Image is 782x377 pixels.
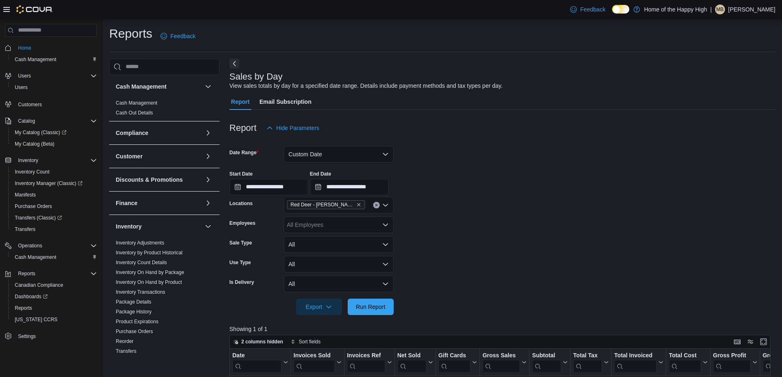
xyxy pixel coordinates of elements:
div: Inventory [109,238,220,359]
button: Cash Management [8,54,100,65]
span: Package History [116,308,151,315]
button: Manifests [8,189,100,201]
label: End Date [310,171,331,177]
h3: Finance [116,199,138,207]
span: Transfers [15,226,35,233]
span: Canadian Compliance [11,280,97,290]
a: Inventory Count Details [116,260,167,265]
button: Subtotal [532,352,568,373]
div: Gross Profit [713,352,751,373]
button: Custom Date [284,146,394,162]
a: Customers [15,100,45,110]
button: Finance [203,198,213,208]
span: Operations [15,241,97,251]
span: Feedback [170,32,195,40]
span: Inventory On Hand by Package [116,269,184,276]
button: Reports [8,302,100,314]
div: Total Tax [573,352,602,360]
span: Customers [18,101,42,108]
button: Keyboard shortcuts [732,337,742,347]
button: Operations [15,241,46,251]
span: Feedback [580,5,605,14]
span: Dashboards [11,292,97,302]
a: Feedback [567,1,608,18]
a: Feedback [157,28,199,44]
button: Remove Red Deer - Bower Place - Fire & Flower from selection in this group [356,202,361,207]
label: Employees [229,220,255,226]
span: Inventory On Hand by Product [116,279,182,286]
button: Net Sold [397,352,433,373]
span: Reports [15,269,97,279]
span: Users [15,71,97,81]
span: Cash Management [11,55,97,64]
div: Subtotal [532,352,561,373]
div: Total Cost [669,352,701,373]
button: Customer [116,152,202,160]
h1: Reports [109,25,152,42]
span: Red Deer - Bower Place - Fire & Flower [287,200,365,209]
a: Home [15,43,34,53]
button: Run Report [348,299,394,315]
button: Total Invoiced [614,352,663,373]
h3: Cash Management [116,82,167,91]
a: Cash Management [116,100,157,106]
span: Inventory Count [11,167,97,177]
a: Inventory Manager (Classic) [11,178,86,188]
span: Manifests [15,192,36,198]
a: Inventory On Hand by Product [116,279,182,285]
button: Total Cost [669,352,707,373]
button: Discounts & Promotions [116,176,202,184]
button: All [284,256,394,272]
a: My Catalog (Classic) [8,127,100,138]
button: Invoices Sold [294,352,342,373]
span: Hide Parameters [276,124,319,132]
button: All [284,276,394,292]
span: Reports [11,303,97,313]
div: Total Invoiced [614,352,657,360]
button: Gross Sales [482,352,527,373]
a: Transfers [11,224,39,234]
span: Settings [18,333,36,340]
div: Matthaeus Baalam [715,5,725,14]
button: Canadian Compliance [8,279,100,291]
span: Dashboards [15,293,48,300]
button: Total Tax [573,352,609,373]
p: Home of the Happy High [644,5,707,14]
button: Settings [2,330,100,342]
h3: Discounts & Promotions [116,176,183,184]
a: Dashboards [8,291,100,302]
span: Report [231,94,250,110]
div: Gift Cards [438,352,470,360]
span: Red Deer - [PERSON_NAME] Place - Fire & Flower [291,201,355,209]
button: Gift Cards [438,352,477,373]
input: Dark Mode [612,5,629,14]
span: Purchase Orders [11,201,97,211]
span: Sort fields [299,338,321,345]
a: Transfers (Classic) [11,213,65,223]
button: [US_STATE] CCRS [8,314,100,325]
p: [PERSON_NAME] [728,5,775,14]
span: Users [11,82,97,92]
button: Users [15,71,34,81]
div: Gross Sales [482,352,520,373]
button: Users [8,82,100,93]
span: My Catalog (Beta) [11,139,97,149]
span: Email Subscription [259,94,312,110]
a: Inventory Count [11,167,53,177]
h3: Compliance [116,129,148,137]
a: Cash Management [11,252,60,262]
a: Inventory Adjustments [116,240,164,246]
button: Gross Profit [713,352,757,373]
span: Reorder [116,338,133,345]
span: Purchase Orders [15,203,52,210]
button: Cash Management [8,251,100,263]
span: Customers [15,99,97,109]
span: Transfers [11,224,97,234]
span: Users [15,84,28,91]
span: Product Expirations [116,318,158,325]
div: Invoices Sold [294,352,335,373]
a: Users [11,82,31,92]
div: Subtotal [532,352,561,360]
button: Inventory [15,155,41,165]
